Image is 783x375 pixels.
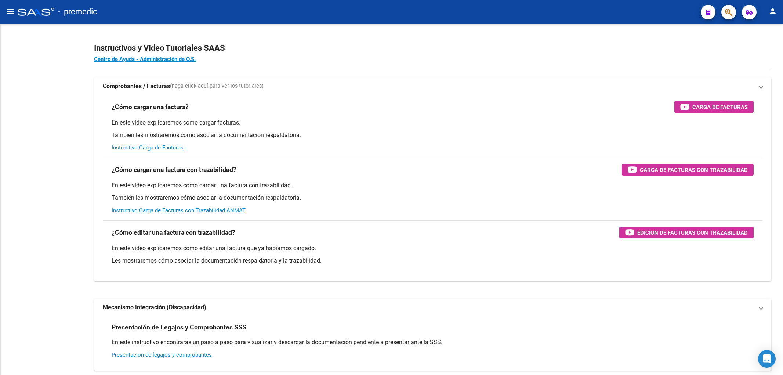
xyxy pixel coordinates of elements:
p: Les mostraremos cómo asociar la documentación respaldatoria y la trazabilidad. [112,257,754,265]
span: (haga click aquí para ver los tutoriales) [170,82,264,90]
a: Presentación de legajos y comprobantes [112,351,212,358]
span: Carga de Facturas [692,102,748,112]
p: En este video explicaremos cómo cargar facturas. [112,119,754,127]
div: Mecanismo Integración (Discapacidad) [94,316,771,371]
mat-expansion-panel-header: Comprobantes / Facturas(haga click aquí para ver los tutoriales) [94,77,771,95]
strong: Comprobantes / Facturas [103,82,170,90]
button: Carga de Facturas con Trazabilidad [622,164,754,176]
h3: ¿Cómo editar una factura con trazabilidad? [112,227,235,238]
div: Open Intercom Messenger [758,350,776,368]
h3: Presentación de Legajos y Comprobantes SSS [112,322,246,332]
h3: ¿Cómo cargar una factura? [112,102,189,112]
mat-icon: menu [6,7,15,16]
h2: Instructivos y Video Tutoriales SAAS [94,41,771,55]
button: Carga de Facturas [674,101,754,113]
strong: Mecanismo Integración (Discapacidad) [103,303,206,311]
a: Instructivo Carga de Facturas con Trazabilidad ANMAT [112,207,246,214]
mat-icon: person [768,7,777,16]
p: También les mostraremos cómo asociar la documentación respaldatoria. [112,194,754,202]
div: Comprobantes / Facturas(haga click aquí para ver los tutoriales) [94,95,771,281]
span: Carga de Facturas con Trazabilidad [640,165,748,174]
p: En este instructivo encontrarás un paso a paso para visualizar y descargar la documentación pendi... [112,338,754,346]
span: Edición de Facturas con Trazabilidad [637,228,748,237]
p: También les mostraremos cómo asociar la documentación respaldatoria. [112,131,754,139]
mat-expansion-panel-header: Mecanismo Integración (Discapacidad) [94,299,771,316]
h3: ¿Cómo cargar una factura con trazabilidad? [112,165,236,175]
a: Centro de Ayuda - Administración de O.S. [94,56,196,62]
span: - premedic [58,4,97,20]
a: Instructivo Carga de Facturas [112,144,184,151]
p: En este video explicaremos cómo cargar una factura con trazabilidad. [112,181,754,190]
button: Edición de Facturas con Trazabilidad [619,227,754,238]
p: En este video explicaremos cómo editar una factura que ya habíamos cargado. [112,244,754,252]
